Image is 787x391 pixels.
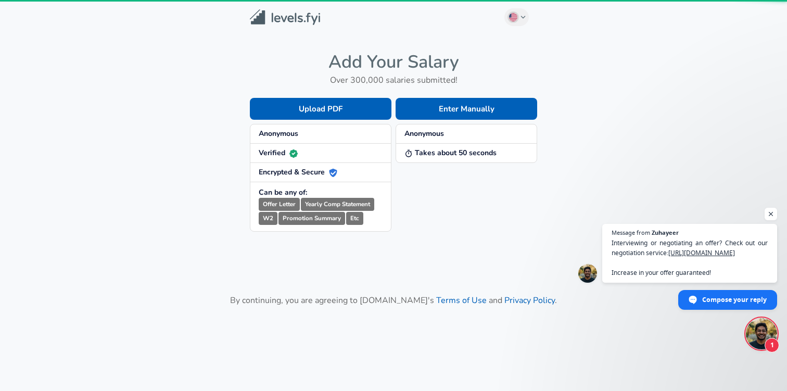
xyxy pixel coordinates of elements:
[652,230,679,235] span: Zuhayeer
[259,187,307,197] strong: Can be any of:
[250,98,391,120] button: Upload PDF
[250,9,320,26] img: Levels.fyi
[259,167,337,177] strong: Encrypted & Secure
[509,13,517,21] img: English (US)
[746,318,777,349] div: Open chat
[404,129,444,138] strong: Anonymous
[259,148,298,158] strong: Verified
[301,198,374,211] small: Yearly Comp Statement
[404,148,497,158] strong: Takes about 50 seconds
[504,8,529,26] button: English (US)
[612,230,650,235] span: Message from
[259,212,277,225] small: W2
[259,198,300,211] small: Offer Letter
[702,291,767,309] span: Compose your reply
[346,212,363,225] small: Etc
[436,295,487,306] a: Terms of Use
[259,129,298,138] strong: Anonymous
[250,73,537,87] h6: Over 300,000 salaries submitted!
[504,295,555,306] a: Privacy Policy
[250,51,537,73] h4: Add Your Salary
[396,98,537,120] button: Enter Manually
[612,238,768,278] span: Interviewing or negotiating an offer? Check out our negotiation service: Increase in your offer g...
[278,212,345,225] small: Promotion Summary
[765,338,779,352] span: 1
